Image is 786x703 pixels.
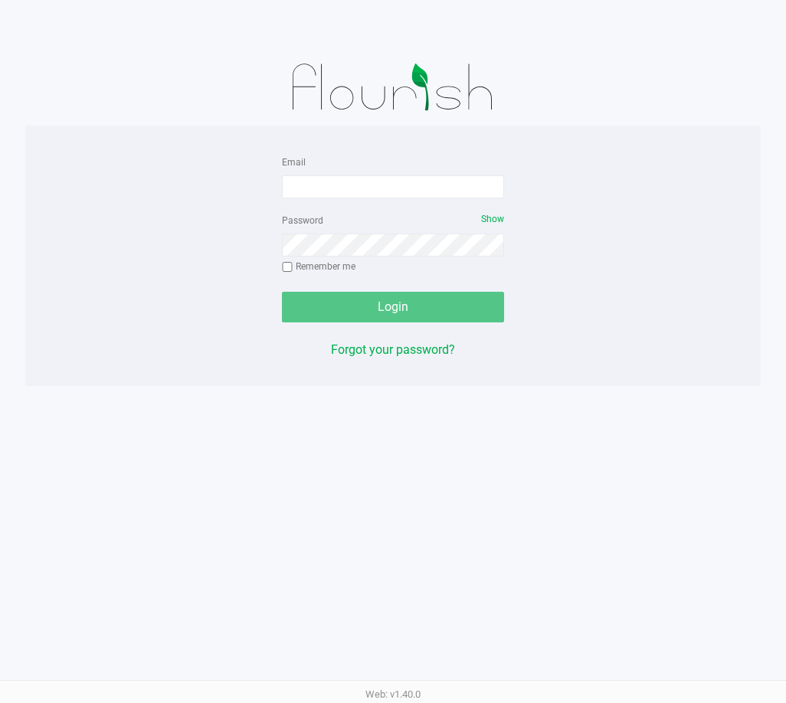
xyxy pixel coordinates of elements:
[365,688,421,700] span: Web: v1.40.0
[282,214,323,227] label: Password
[282,262,293,273] input: Remember me
[481,214,504,224] span: Show
[282,260,355,273] label: Remember me
[331,341,455,359] button: Forgot your password?
[282,155,306,169] label: Email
